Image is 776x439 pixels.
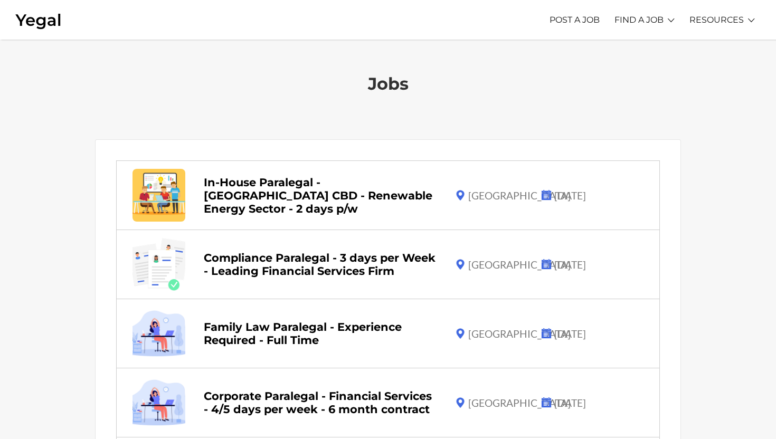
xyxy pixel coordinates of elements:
p: [GEOGRAPHIC_DATA] [468,396,571,409]
div: [DATE] [554,189,586,202]
img: icons-locations.png [455,328,466,339]
img: hiring_stress_paralegal-removebg-preview.png [133,307,185,360]
a: In-House Paralegal - [GEOGRAPHIC_DATA] CBD - Renewable Energy Sector - 2 days p/w [204,176,432,215]
img: icons-calendar.png [541,328,552,339]
img: icons-locations.png [455,190,466,201]
a: Corporate Paralegal - Financial Services - 4/5 days per week - 6 month contract [204,389,432,416]
a: POST A JOB [550,5,600,34]
p: [GEOGRAPHIC_DATA] [468,258,571,271]
div: [DATE] [554,258,586,271]
img: undraw_hiring_cyhs.png [133,238,185,291]
img: legal-contract-manager.jpg [133,169,185,222]
div: [DATE] [554,396,586,409]
a: Compliance Paralegal - 3 days per Week - Leading Financial Services Firm [204,251,436,278]
p: [GEOGRAPHIC_DATA] [468,189,571,202]
p: [GEOGRAPHIC_DATA] [468,327,571,340]
img: icons-calendar.png [541,397,552,408]
img: icons-locations.png [455,259,466,270]
img: icons-calendar.png [541,190,552,201]
a: RESOURCES [689,5,744,34]
img: icons-locations.png [455,397,466,408]
img: hiring_stress_paralegal-removebg-preview.png [133,376,185,429]
div: [DATE] [554,327,586,340]
a: FIND A JOB [614,5,664,34]
a: Family Law Paralegal - Experience Required - Full Time [204,320,402,347]
img: icons-calendar.png [541,259,552,270]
